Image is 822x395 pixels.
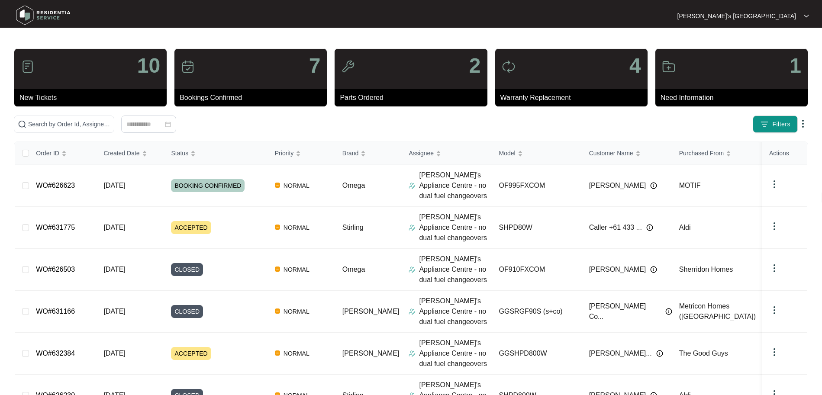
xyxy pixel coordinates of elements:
p: [PERSON_NAME]'s Appliance Centre - no dual fuel changeovers [419,254,492,285]
img: Info icon [656,350,663,357]
img: Vercel Logo [275,308,280,314]
img: Vercel Logo [275,267,280,272]
p: Need Information [661,93,808,103]
input: Search by Order Id, Assignee Name, Customer Name, Brand and Model [28,119,110,129]
img: Assigner Icon [409,224,416,231]
td: OF995FXCOM [492,165,582,207]
th: Purchased From [672,142,762,165]
span: Omega [342,182,365,189]
span: Status [171,148,188,158]
img: dropdown arrow [804,14,809,18]
img: dropdown arrow [798,119,808,129]
p: New Tickets [19,93,167,103]
span: Caller +61 433 ... [589,222,642,233]
img: icon [341,60,355,74]
span: [DATE] [103,224,125,231]
span: The Good Guys [679,350,728,357]
span: [PERSON_NAME] [589,264,646,275]
a: WO#632384 [36,350,75,357]
img: residentia service logo [13,2,74,28]
p: [PERSON_NAME]'s Appliance Centre - no dual fuel changeovers [419,212,492,243]
th: Assignee [402,142,492,165]
p: Warranty Replacement [500,93,648,103]
span: NORMAL [280,180,313,191]
th: Actions [762,142,807,165]
td: OF910FXCOM [492,249,582,291]
span: ACCEPTED [171,347,211,360]
th: Model [492,142,582,165]
p: [PERSON_NAME]'s Appliance Centre - no dual fuel changeovers [419,170,492,201]
span: [PERSON_NAME]... [589,348,652,359]
th: Priority [268,142,335,165]
span: [PERSON_NAME] [589,180,646,191]
td: GGSRGF90S (s+co) [492,291,582,333]
img: Vercel Logo [275,350,280,356]
img: dropdown arrow [769,347,780,357]
p: 1 [790,55,801,76]
a: WO#626503 [36,266,75,273]
th: Brand [335,142,402,165]
span: CLOSED [171,305,203,318]
span: MOTIF [679,182,701,189]
img: search-icon [18,120,26,128]
span: Assignee [409,148,434,158]
img: filter icon [760,120,769,128]
span: [DATE] [103,350,125,357]
th: Status [164,142,268,165]
span: Metricon Homes ([GEOGRAPHIC_DATA]) [679,302,756,320]
span: Model [499,148,516,158]
img: Assigner Icon [409,308,416,315]
span: [DATE] [103,308,125,315]
span: [PERSON_NAME] [342,350,400,357]
span: Brand [342,148,358,158]
a: WO#631166 [36,308,75,315]
img: dropdown arrow [769,179,780,189]
a: WO#626623 [36,182,75,189]
th: Order ID [29,142,97,165]
span: Customer Name [589,148,633,158]
p: Bookings Confirmed [180,93,327,103]
img: Assigner Icon [409,266,416,273]
span: Aldi [679,224,691,231]
button: filter iconFilters [753,116,798,133]
img: Vercel Logo [275,225,280,230]
p: 2 [469,55,481,76]
img: Vercel Logo [275,183,280,188]
td: SHPD80W [492,207,582,249]
td: GGSHPD800W [492,333,582,375]
span: [PERSON_NAME] [342,308,400,315]
img: icon [181,60,195,74]
span: NORMAL [280,222,313,233]
img: Info icon [646,224,653,231]
img: Info icon [650,182,657,189]
img: icon [662,60,676,74]
img: icon [502,60,516,74]
p: 4 [629,55,641,76]
span: CLOSED [171,263,203,276]
img: dropdown arrow [769,305,780,315]
span: Stirling [342,224,364,231]
p: [PERSON_NAME]'s [GEOGRAPHIC_DATA] [677,12,796,20]
span: [PERSON_NAME] Co... [589,301,661,322]
p: [PERSON_NAME]'s Appliance Centre - no dual fuel changeovers [419,338,492,369]
a: WO#631775 [36,224,75,231]
span: Filters [772,120,790,129]
span: BOOKING CONFIRMED [171,179,245,192]
p: Parts Ordered [340,93,487,103]
span: ACCEPTED [171,221,211,234]
span: Priority [275,148,294,158]
img: Info icon [665,308,672,315]
span: [DATE] [103,266,125,273]
span: NORMAL [280,306,313,317]
p: 10 [137,55,160,76]
p: 7 [309,55,321,76]
span: NORMAL [280,264,313,275]
span: Order ID [36,148,59,158]
th: Created Date [97,142,164,165]
img: Info icon [650,266,657,273]
img: dropdown arrow [769,221,780,231]
span: Purchased From [679,148,724,158]
img: dropdown arrow [769,263,780,273]
span: Omega [342,266,365,273]
span: Sherridon Homes [679,266,733,273]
